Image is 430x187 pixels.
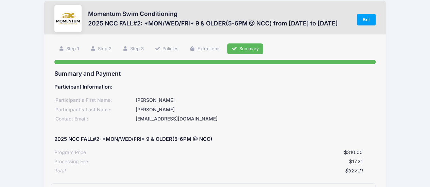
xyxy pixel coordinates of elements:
div: [PERSON_NAME] [135,106,376,113]
h3: Summary and Payment [54,70,376,77]
div: Processing Fee [54,158,88,165]
h3: Momentum Swim Conditioning [88,10,338,17]
a: Extra Items [185,43,225,55]
div: $327.21 [65,167,363,174]
a: Policies [150,43,183,55]
div: Total [54,167,65,174]
div: Participant's First Name: [54,97,135,104]
div: $17.21 [88,158,363,165]
a: Step 1 [54,43,84,55]
a: Step 2 [86,43,116,55]
div: [PERSON_NAME] [135,97,376,104]
h5: 2025 NCC FALL#2: *MON/WED/FRI* 9 & OLDER(5-6PM @ NCC) [54,136,212,143]
span: $310.00 [344,149,362,155]
div: Program Price [54,149,86,156]
h5: Participant Information: [54,84,376,90]
div: [EMAIL_ADDRESS][DOMAIN_NAME] [135,115,376,123]
h3: 2025 NCC FALL#2: *MON/WED/FRI* 9 & OLDER(5-6PM @ NCC) from [DATE] to [DATE] [88,20,338,27]
a: Summary [227,43,263,55]
a: Exit [357,14,376,25]
div: Participant's Last Name: [54,106,135,113]
a: Step 3 [118,43,148,55]
div: Contact Email: [54,115,135,123]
